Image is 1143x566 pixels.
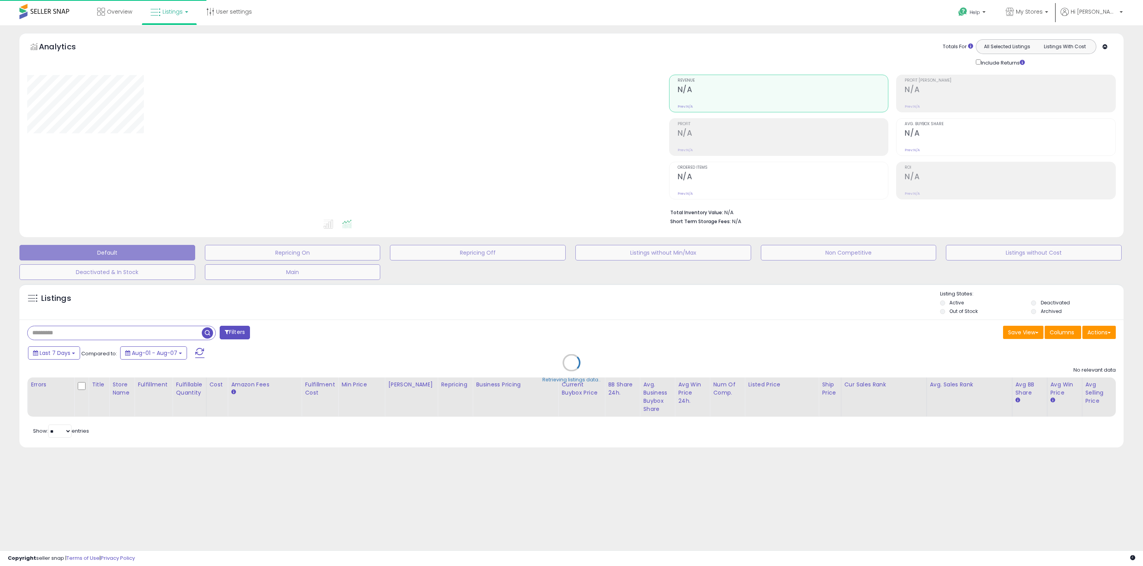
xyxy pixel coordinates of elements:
h5: Analytics [39,41,91,54]
button: Listings With Cost [1036,42,1094,52]
small: Prev: N/A [905,148,920,152]
button: Default [19,245,195,260]
div: Include Returns [970,58,1034,67]
h2: N/A [905,129,1115,139]
i: Get Help [958,7,968,17]
small: Prev: N/A [678,191,693,196]
span: Listings [163,8,183,16]
button: Non Competitive [761,245,937,260]
button: Repricing On [205,245,381,260]
button: Repricing Off [390,245,566,260]
span: N/A [732,218,741,225]
button: Main [205,264,381,280]
h2: N/A [905,85,1115,96]
small: Prev: N/A [905,191,920,196]
button: All Selected Listings [978,42,1036,52]
b: Total Inventory Value: [670,209,723,216]
span: Hi [PERSON_NAME] [1071,8,1117,16]
small: Prev: N/A [678,148,693,152]
button: Listings without Min/Max [575,245,751,260]
div: Totals For [943,43,973,51]
button: Deactivated & In Stock [19,264,195,280]
span: Overview [107,8,132,16]
h2: N/A [678,85,888,96]
a: Hi [PERSON_NAME] [1061,8,1123,25]
h2: N/A [678,172,888,183]
span: Profit [PERSON_NAME] [905,79,1115,83]
a: Help [952,1,993,25]
span: Ordered Items [678,166,888,170]
small: Prev: N/A [678,104,693,109]
h2: N/A [905,172,1115,183]
h2: N/A [678,129,888,139]
small: Prev: N/A [905,104,920,109]
div: Retrieving listings data.. [542,376,601,383]
span: Help [970,9,980,16]
span: Avg. Buybox Share [905,122,1115,126]
span: Profit [678,122,888,126]
li: N/A [670,207,1110,217]
button: Listings without Cost [946,245,1122,260]
span: My Stores [1016,8,1043,16]
b: Short Term Storage Fees: [670,218,731,225]
span: Revenue [678,79,888,83]
span: ROI [905,166,1115,170]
